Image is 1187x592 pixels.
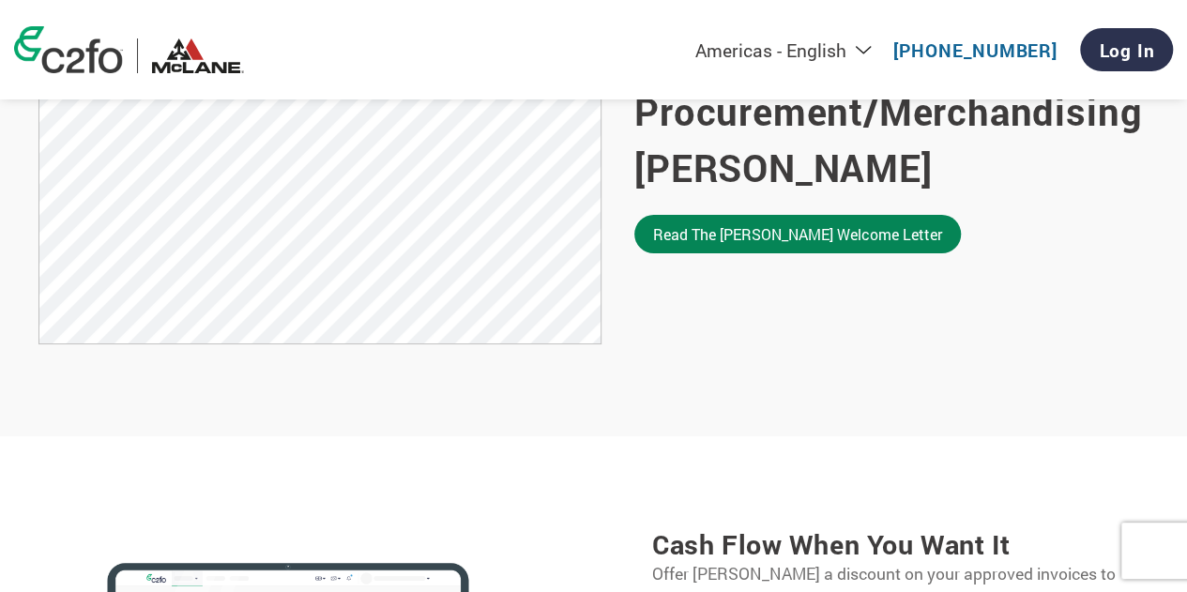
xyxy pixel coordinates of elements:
[1080,28,1173,71] a: Log In
[652,526,1142,562] h3: Cash flow when you want it
[152,38,244,73] img: McLane
[893,38,1058,62] a: [PHONE_NUMBER]
[14,26,123,73] img: c2fo logo
[634,215,961,253] a: Read the [PERSON_NAME] welcome letter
